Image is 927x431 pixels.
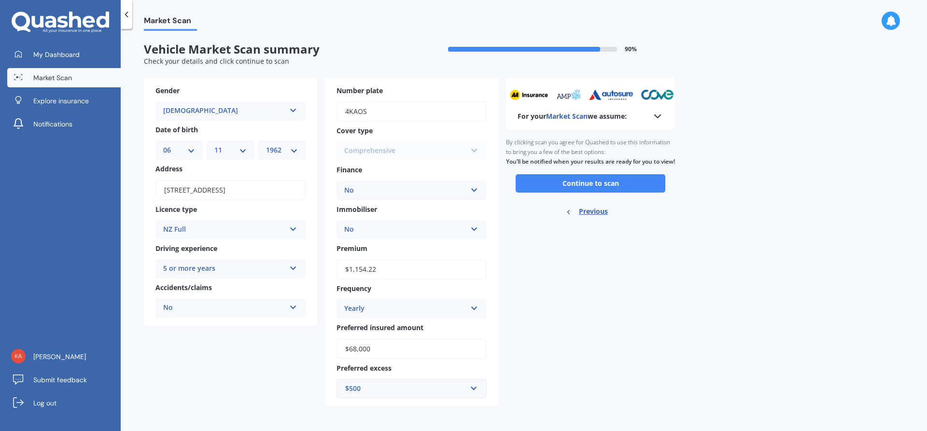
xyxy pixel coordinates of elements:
img: 2aef89f7aa9779d7a7423bb09456ac5e [11,349,26,363]
span: Vehicle Market Scan summary [144,42,409,56]
span: Log out [33,398,56,408]
div: $500 [345,383,466,394]
a: Notifications [7,114,121,134]
span: Previous [579,204,608,219]
div: NZ Full [163,224,285,236]
span: Cover type [337,126,373,135]
span: Immobiliser [337,205,377,214]
div: No [163,302,285,314]
span: Preferred insured amount [337,323,423,333]
div: No [344,224,466,236]
span: Gender [155,86,180,95]
b: You’ll be notified when your results are ready for you to view! [506,157,675,166]
span: Number plate [337,86,383,95]
a: [PERSON_NAME] [7,347,121,366]
button: Continue to scan [516,174,665,193]
a: Submit feedback [7,370,121,389]
img: amp_sm.png [553,89,580,100]
span: Driving experience [155,244,217,253]
div: [DEMOGRAPHIC_DATA] [163,105,285,117]
a: Market Scan [7,68,121,87]
span: Market Scan [546,111,588,121]
div: 5 or more years [163,263,285,275]
span: Accidents/claims [155,283,212,292]
div: No [344,185,466,196]
span: Market Scan [144,16,197,29]
span: Submit feedback [33,375,87,385]
span: Preferred excess [337,363,392,373]
div: By clicking scan you agree for Quashed to use this information to bring you a few of the best opt... [506,130,675,174]
b: For your we assume: [518,111,627,121]
span: Check your details and click continue to scan [144,56,289,66]
span: Premium [337,244,367,253]
span: Finance [337,166,362,175]
img: aa_sm.webp [508,89,547,100]
a: Explore insurance [7,91,121,111]
img: cove_sm.webp [639,89,672,100]
span: My Dashboard [33,50,80,59]
span: 90 % [625,46,637,53]
img: autosure_sm.webp [587,89,632,100]
span: Notifications [33,119,72,129]
span: [PERSON_NAME] [33,352,86,361]
a: My Dashboard [7,45,121,64]
span: Frequency [337,284,371,293]
span: Licence type [155,205,197,214]
div: Yearly [344,303,466,315]
input: Enter premium [337,259,487,279]
span: Explore insurance [33,96,89,106]
span: Market Scan [33,73,72,83]
a: Log out [7,393,121,413]
span: Address [155,165,183,174]
span: Date of birth [155,125,198,134]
